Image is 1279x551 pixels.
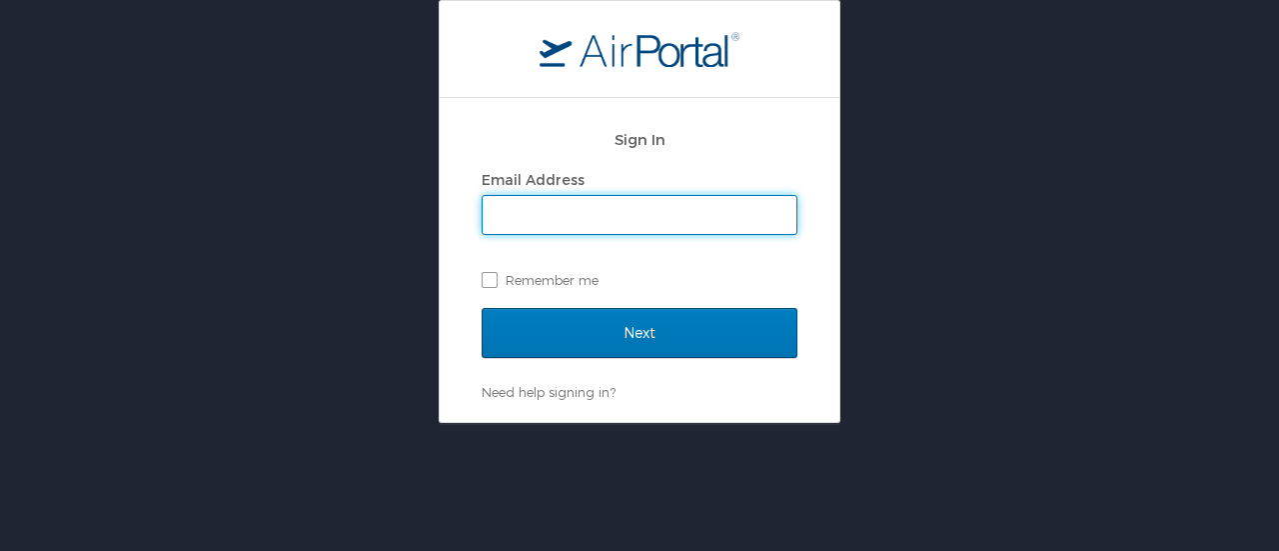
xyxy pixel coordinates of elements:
label: Email Address [482,171,585,188]
label: Remember me [482,265,797,295]
input: Next [482,308,797,358]
a: Need help signing in? [482,384,616,400]
img: logo [540,31,739,67]
h2: Sign In [482,128,797,151]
